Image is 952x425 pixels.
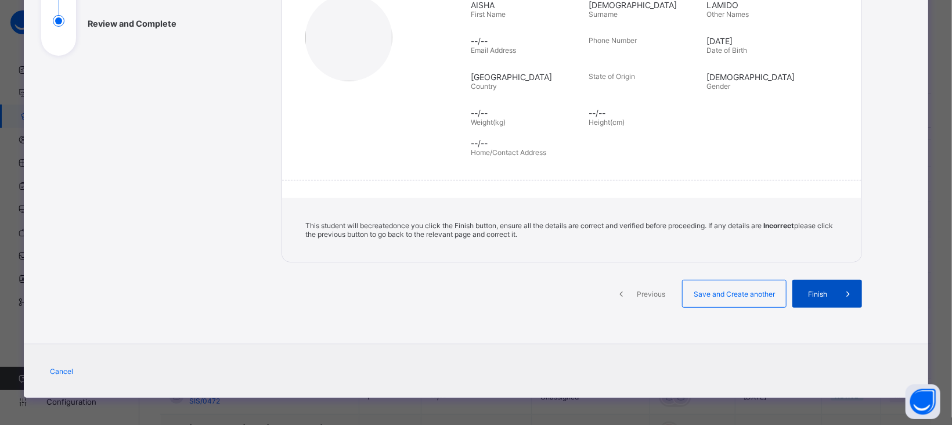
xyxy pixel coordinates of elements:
[589,118,625,127] span: Height(cm)
[305,221,833,239] span: This student will be created once you click the Finish button, ensure all the details are correct...
[589,72,635,81] span: State of Origin
[50,367,73,376] span: Cancel
[471,82,497,91] span: Country
[906,384,940,419] button: Open asap
[471,148,546,157] span: Home/Contact Address
[471,72,583,82] span: [GEOGRAPHIC_DATA]
[589,108,701,118] span: --/--
[691,290,777,298] span: Save and Create another
[706,36,818,46] span: [DATE]
[471,108,583,118] span: --/--
[471,138,844,148] span: --/--
[706,10,749,19] span: Other Names
[471,118,506,127] span: Weight(kg)
[763,221,794,230] b: Incorrect
[471,10,506,19] span: First Name
[706,46,747,55] span: Date of Birth
[801,290,834,298] span: Finish
[706,72,818,82] span: [DEMOGRAPHIC_DATA]
[471,46,516,55] span: Email Address
[589,10,618,19] span: Surname
[706,82,730,91] span: Gender
[471,36,583,46] span: --/--
[635,290,667,298] span: Previous
[589,36,637,45] span: Phone Number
